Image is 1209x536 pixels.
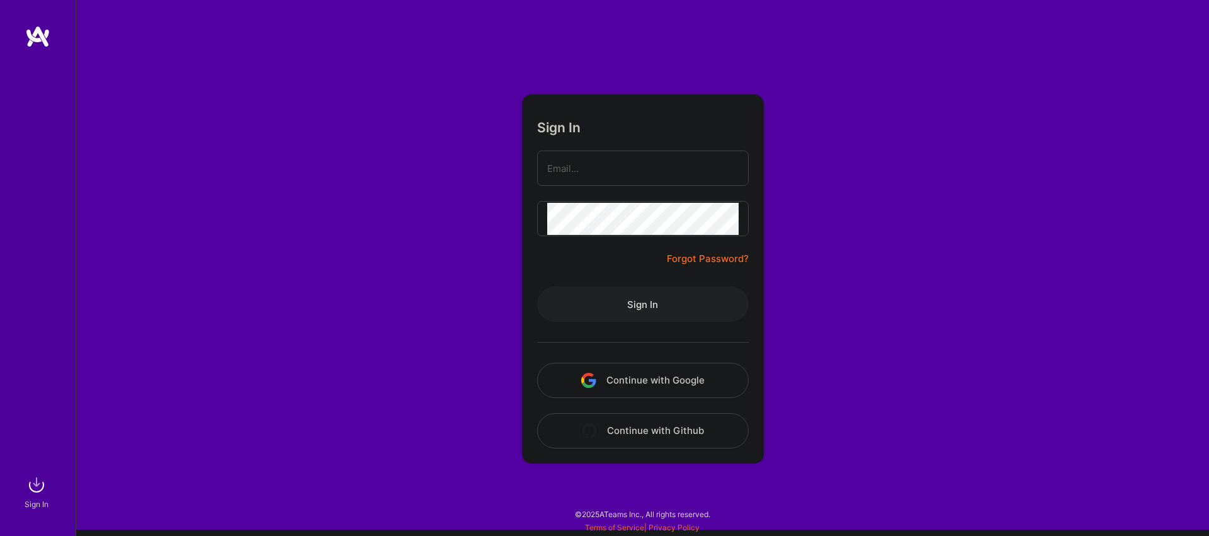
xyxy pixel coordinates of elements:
input: Email... [547,152,739,185]
div: © 2025 ATeams Inc., All rights reserved. [76,498,1209,530]
img: logo [25,25,50,48]
img: icon [582,423,597,438]
span: | [585,523,700,532]
img: sign in [24,472,49,498]
h3: Sign In [537,120,581,135]
a: Privacy Policy [649,523,700,532]
a: sign inSign In [26,472,49,511]
button: Continue with Google [537,363,749,398]
div: Sign In [25,498,48,511]
button: Sign In [537,287,749,322]
button: Continue with Github [537,413,749,448]
a: Terms of Service [585,523,644,532]
a: Forgot Password? [667,251,749,266]
img: icon [581,373,596,388]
